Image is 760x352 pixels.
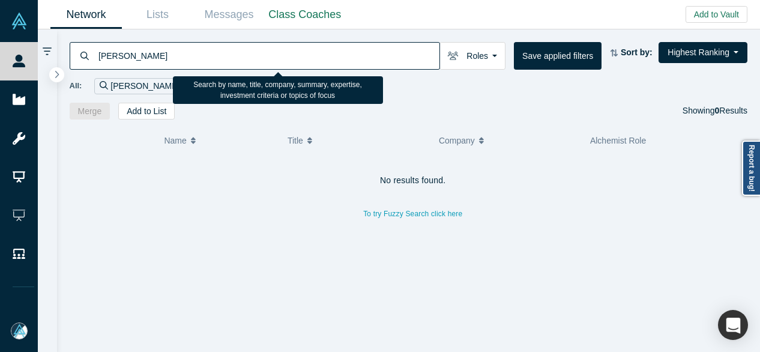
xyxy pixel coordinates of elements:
[683,103,747,120] div: Showing
[439,128,578,153] button: Company
[265,1,345,29] a: Class Coaches
[288,128,303,153] span: Title
[164,128,186,153] span: Name
[122,1,193,29] a: Lists
[70,80,82,92] span: All:
[11,323,28,339] img: Mia Scott's Account
[50,1,122,29] a: Network
[94,78,194,94] div: [PERSON_NAME]
[439,128,475,153] span: Company
[179,79,188,93] button: Remove Filter
[97,41,439,70] input: Search by name, title, company, summary, expertise, investment criteria or topics of focus
[659,42,747,63] button: Highest Ranking
[514,42,602,70] button: Save applied filters
[11,13,28,29] img: Alchemist Vault Logo
[621,47,653,57] strong: Sort by:
[193,1,265,29] a: Messages
[288,128,426,153] button: Title
[715,106,720,115] strong: 0
[70,103,110,120] button: Merge
[590,136,646,145] span: Alchemist Role
[355,206,471,222] button: To try Fuzzy Search click here
[118,103,175,120] button: Add to List
[686,6,747,23] button: Add to Vault
[164,128,275,153] button: Name
[439,42,505,70] button: Roles
[715,106,747,115] span: Results
[70,175,757,186] h4: No results found.
[742,141,760,196] a: Report a bug!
